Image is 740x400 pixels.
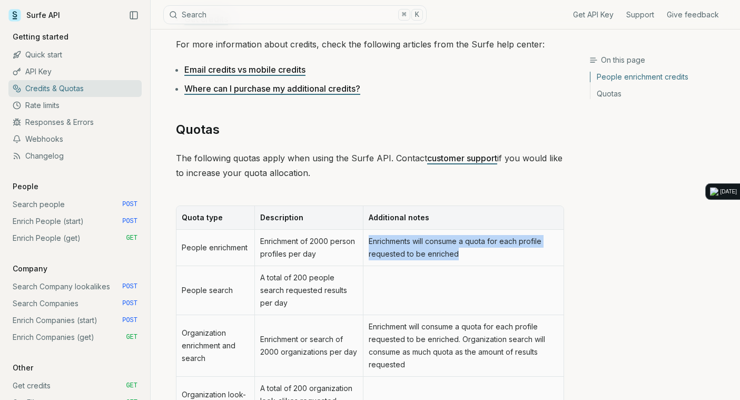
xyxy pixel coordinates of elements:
[176,315,254,377] td: Organization enrichment and search
[710,188,718,196] img: logo
[254,315,363,377] td: Enrichment or search of 2000 organizations per day
[363,206,564,230] th: Additional notes
[8,181,43,192] p: People
[8,213,142,230] a: Enrich People (start) POST
[8,295,142,312] a: Search Companies POST
[667,9,719,20] a: Give feedback
[590,85,732,99] a: Quotas
[8,46,142,63] a: Quick start
[122,299,137,308] span: POST
[8,264,52,274] p: Company
[626,9,654,20] a: Support
[363,315,564,377] td: Enrichment will consume a quota for each profile requested to be enriched. Organization search wi...
[398,9,410,21] kbd: ⌘
[8,312,142,329] a: Enrich Companies (start) POST
[254,230,363,266] td: Enrichment of 2000 person profiles per day
[254,206,363,230] th: Description
[8,131,142,148] a: Webhooks
[573,9,614,20] a: Get API Key
[122,217,137,226] span: POST
[126,382,137,390] span: GET
[8,363,37,373] p: Other
[8,7,60,23] a: Surfe API
[126,234,137,242] span: GET
[8,32,73,42] p: Getting started
[122,200,137,209] span: POST
[163,5,427,24] button: Search⌘K
[126,333,137,342] span: GET
[8,97,142,114] a: Rate limits
[8,329,142,346] a: Enrich Companies (get) GET
[8,114,142,131] a: Responses & Errors
[176,37,564,52] p: For more information about credits, check the following articles from the Surfe help center:
[176,206,254,230] th: Quota type
[8,278,142,295] a: Search Company lookalikes POST
[176,266,254,315] td: People search
[363,230,564,266] td: Enrichments will consume a quota for each profile requested to be enriched
[411,9,423,21] kbd: K
[8,63,142,80] a: API Key
[176,151,564,180] p: The following quotas apply when using the Surfe API. Contact if you would like to increase your q...
[721,188,737,196] div: [DATE]
[427,153,497,163] a: customer support
[8,148,142,164] a: Changelog
[8,377,142,394] a: Get credits GET
[8,196,142,213] a: Search people POST
[254,266,363,315] td: A total of 200 people search requested results per day
[8,230,142,247] a: Enrich People (get) GET
[176,121,220,138] a: Quotas
[590,72,732,85] a: People enrichment credits
[176,230,254,266] td: People enrichment
[126,7,142,23] button: Collapse Sidebar
[184,83,360,94] a: Where can I purchase my additional credits?
[184,64,305,75] a: Email credits vs mobile credits
[122,282,137,291] span: POST
[122,316,137,325] span: POST
[589,55,732,65] h3: On this page
[8,80,142,97] a: Credits & Quotas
